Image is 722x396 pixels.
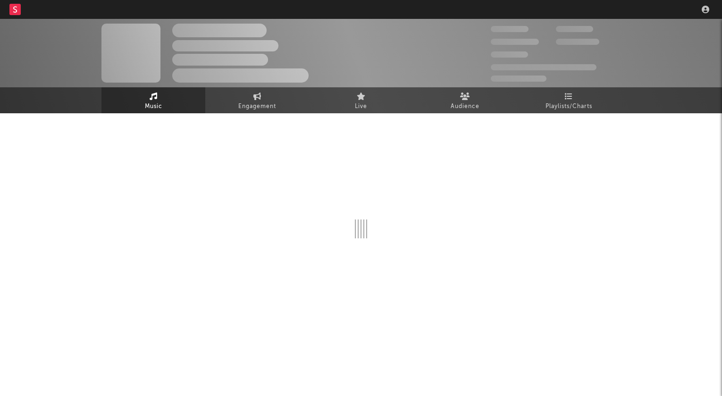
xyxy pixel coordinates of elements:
[491,26,529,32] span: 300,000
[451,101,479,112] span: Audience
[355,101,367,112] span: Live
[413,87,517,113] a: Audience
[556,39,599,45] span: 1,000,000
[491,51,528,58] span: 100,000
[101,87,205,113] a: Music
[491,76,546,82] span: Jump Score: 85.0
[556,26,593,32] span: 100,000
[145,101,162,112] span: Music
[517,87,621,113] a: Playlists/Charts
[546,101,592,112] span: Playlists/Charts
[205,87,309,113] a: Engagement
[309,87,413,113] a: Live
[238,101,276,112] span: Engagement
[491,64,596,70] span: 50,000,000 Monthly Listeners
[491,39,539,45] span: 50,000,000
